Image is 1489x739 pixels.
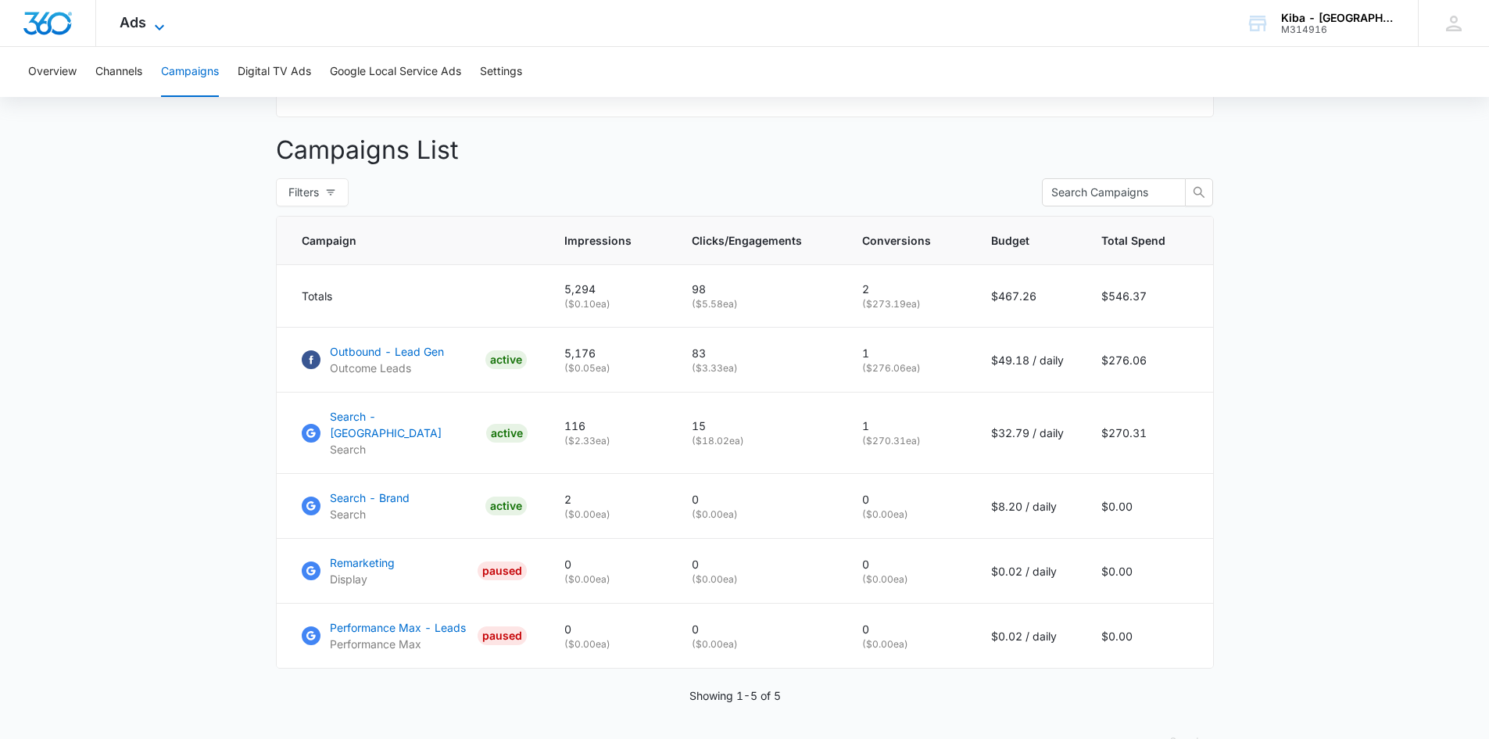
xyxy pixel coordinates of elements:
div: account id [1281,24,1395,35]
p: ( $0.00 ea) [692,637,825,651]
p: ( $0.00 ea) [564,508,654,522]
button: Overview [28,47,77,97]
p: 0 [862,491,954,508]
div: PAUSED [478,561,527,580]
img: Google Ads [302,561,320,580]
p: ( $2.33 ea) [564,434,654,448]
p: Search - Brand [330,490,410,506]
button: Digital TV Ads [238,47,311,97]
p: 0 [564,621,654,637]
p: $49.18 / daily [991,352,1064,368]
p: 83 [692,345,825,361]
p: ( $0.00 ea) [862,572,954,587]
p: Outbound - Lead Gen [330,343,444,360]
p: 0 [692,621,825,637]
span: Impressions [564,232,632,249]
p: $0.02 / daily [991,563,1064,579]
p: Search [330,441,480,457]
td: $276.06 [1083,328,1213,393]
p: ( $0.00 ea) [692,572,825,587]
div: PAUSED [478,626,527,645]
p: Outcome Leads [330,360,444,376]
p: 0 [564,556,654,572]
p: $467.26 [991,288,1064,304]
a: Google AdsPerformance Max - LeadsPerformance MaxPAUSED [302,619,527,652]
p: ( $0.00 ea) [564,572,654,587]
p: 1 [862,345,954,361]
div: ACTIVE [486,424,528,443]
span: Clicks/Engagements [692,232,802,249]
td: $0.00 [1083,604,1213,669]
button: Campaigns [161,47,219,97]
span: Conversions [862,232,931,249]
span: Filters [288,184,319,201]
p: $0.02 / daily [991,628,1064,644]
p: 0 [692,491,825,508]
p: 0 [862,621,954,637]
td: $0.00 [1083,539,1213,604]
p: $8.20 / daily [991,498,1064,515]
div: ACTIVE [485,350,527,369]
div: account name [1281,12,1395,24]
p: ( $273.19 ea) [862,297,954,311]
input: Search Campaigns [1051,184,1164,201]
img: Google Ads [302,497,320,515]
span: search [1186,186,1212,199]
p: Display [330,571,395,587]
p: Campaigns List [276,131,1214,169]
p: $32.79 / daily [991,425,1064,441]
p: ( $5.58 ea) [692,297,825,311]
p: 2 [564,491,654,508]
p: Showing 1-5 of 5 [689,687,781,704]
p: ( $276.06 ea) [862,361,954,375]
p: Remarketing [330,554,395,571]
button: Filters [276,178,349,206]
a: FacebookOutbound - Lead GenOutcome LeadsACTIVE [302,343,527,376]
span: Budget [991,232,1041,249]
img: Facebook [302,350,320,369]
p: 0 [862,556,954,572]
p: 15 [692,418,825,434]
div: ACTIVE [485,497,527,515]
p: 98 [692,281,825,297]
span: Campaign [302,232,504,249]
img: Google Ads [302,424,320,443]
p: 5,294 [564,281,654,297]
td: $270.31 [1083,393,1213,474]
p: Search - [GEOGRAPHIC_DATA] [330,408,480,441]
p: Search [330,506,410,522]
p: ( $0.00 ea) [564,637,654,651]
button: Channels [95,47,142,97]
p: ( $3.33 ea) [692,361,825,375]
span: Total Spend [1101,232,1165,249]
p: ( $0.10 ea) [564,297,654,311]
div: Totals [302,288,527,304]
p: Performance Max [330,636,466,652]
p: 0 [692,556,825,572]
img: Google Ads [302,626,320,645]
button: Google Local Service Ads [330,47,461,97]
p: ( $0.05 ea) [564,361,654,375]
a: Google AdsRemarketingDisplayPAUSED [302,554,527,587]
a: Google AdsSearch - BrandSearchACTIVE [302,490,527,522]
p: ( $0.00 ea) [862,637,954,651]
p: 116 [564,418,654,434]
button: search [1185,178,1213,206]
p: 5,176 [564,345,654,361]
p: 2 [862,281,954,297]
p: Performance Max - Leads [330,619,466,636]
button: Settings [480,47,522,97]
a: Google AdsSearch - [GEOGRAPHIC_DATA]SearchACTIVE [302,408,527,457]
p: ( $0.00 ea) [692,508,825,522]
p: ( $270.31 ea) [862,434,954,448]
td: $0.00 [1083,474,1213,539]
p: 1 [862,418,954,434]
td: $546.37 [1083,265,1213,328]
span: Ads [120,14,146,30]
p: ( $18.02 ea) [692,434,825,448]
p: ( $0.00 ea) [862,508,954,522]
